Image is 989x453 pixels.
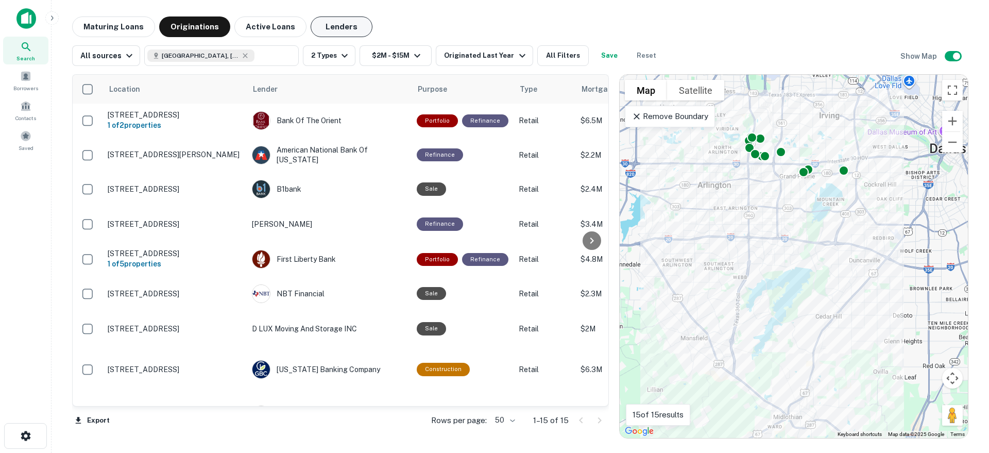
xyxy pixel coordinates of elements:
div: This loan purpose was for refinancing [417,148,463,161]
button: Show satellite imagery [667,80,724,100]
p: Retail [519,219,570,230]
a: Saved [3,126,48,154]
button: Toggle fullscreen view [942,80,963,100]
p: [STREET_ADDRESS][PERSON_NAME] [108,150,242,159]
button: Save your search to get updates of matches that match your search criteria. [593,45,626,66]
div: This is a portfolio loan with 2 properties [417,114,458,127]
p: [STREET_ADDRESS] [108,324,242,333]
p: [STREET_ADDRESS] [108,220,242,229]
a: Search [3,37,48,64]
button: Originations [159,16,230,37]
p: Retail [519,364,570,375]
span: Borrowers [13,84,38,92]
div: Sale [417,182,446,195]
p: 15 of 15 results [633,409,684,421]
span: Purpose [418,83,461,95]
a: Open this area in Google Maps (opens a new window) [622,425,656,438]
iframe: Chat Widget [937,338,989,387]
p: $2.4M [581,183,684,195]
p: $2.3M [581,288,684,299]
div: First Liberty Bank [252,250,406,269]
h6: Show Map [900,51,939,62]
th: Type [514,75,575,104]
button: Zoom in [942,111,963,131]
p: $3.4M [581,219,684,230]
p: Remove Boundary [632,110,708,123]
th: Purpose [412,75,514,104]
p: Retail [519,149,570,161]
p: [STREET_ADDRESS] [108,249,242,258]
img: picture [252,361,270,378]
p: Retail [519,115,570,126]
button: All Filters [537,45,589,66]
span: Location [109,83,154,95]
button: Show street map [625,80,667,100]
div: [US_STATE] Banking Company [252,360,406,379]
button: Drag Pegman onto the map to open Street View [942,405,963,426]
p: $6.5M [581,115,684,126]
button: Zoom out [942,132,963,153]
div: Sale [417,322,446,335]
p: $2M [581,323,684,334]
div: This loan purpose was for refinancing [417,217,463,230]
button: Keyboard shortcuts [838,431,882,438]
p: Retail [519,254,570,265]
span: Search [16,54,35,62]
p: [STREET_ADDRESS] [108,184,242,194]
div: This loan purpose was for refinancing [462,253,508,266]
a: Borrowers [3,66,48,94]
button: $2M - $15M [360,45,432,66]
img: capitalize-icon.png [16,8,36,29]
img: picture [252,250,270,268]
img: picture [252,180,270,198]
button: All sources [72,45,140,66]
div: This is a portfolio loan with 5 properties [417,253,458,266]
p: Retail [519,323,570,334]
img: picture [252,146,270,164]
button: Maturing Loans [72,16,155,37]
th: Mortgage Amount [575,75,689,104]
p: Rows per page: [431,414,487,427]
button: Lenders [311,16,372,37]
div: [US_STATE] Banking Company [252,406,406,424]
span: [GEOGRAPHIC_DATA], [GEOGRAPHIC_DATA], [GEOGRAPHIC_DATA] [162,51,239,60]
div: This loan purpose was for construction [417,363,470,376]
p: D LUX Moving And Storage INC [252,323,406,334]
div: B1bank [252,180,406,198]
p: Retail [519,183,570,195]
span: Map data ©2025 Google [888,431,944,437]
p: $2.2M [581,149,684,161]
div: Originated Last Year [444,49,528,62]
div: Sale [417,287,446,300]
span: Lender [253,83,278,95]
h6: 1 of 5 properties [108,258,242,270]
span: Type [520,83,551,95]
button: Active Loans [234,16,306,37]
img: picture [252,112,270,129]
th: Lender [247,75,412,104]
div: American National Bank Of [US_STATE] [252,145,406,164]
a: Contacts [3,96,48,124]
p: $6.3M [581,364,684,375]
th: Location [103,75,247,104]
button: Export [72,413,112,428]
span: Contacts [15,114,36,122]
span: Saved [19,144,33,152]
a: Terms (opens in new tab) [950,431,965,437]
p: 1–15 of 15 [533,414,569,427]
div: NBT Financial [252,284,406,303]
div: All sources [80,49,135,62]
p: [STREET_ADDRESS] [108,365,242,374]
div: Bank Of The Orient [252,111,406,130]
p: [STREET_ADDRESS] [108,289,242,298]
p: $4.8M [581,254,684,265]
h6: 1 of 2 properties [108,120,242,131]
p: [PERSON_NAME] [252,219,406,230]
img: Google [622,425,656,438]
div: This loan purpose was for refinancing [462,114,508,127]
